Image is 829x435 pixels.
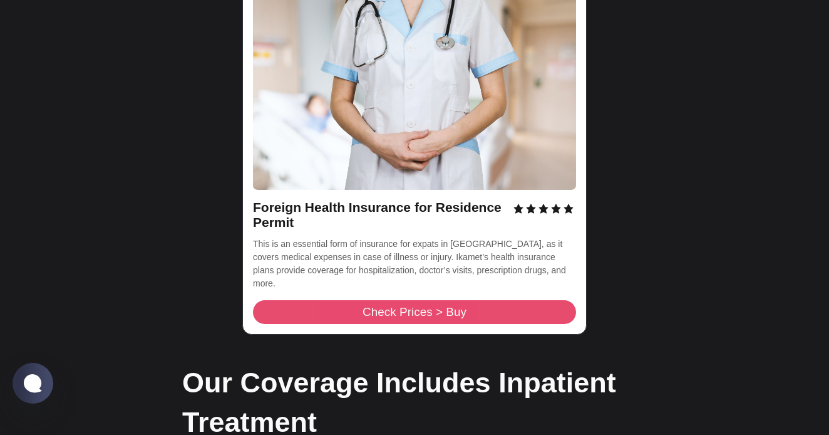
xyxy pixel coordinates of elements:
span: This is an essential form of insurance for expats in [GEOGRAPHIC_DATA], as it covers medical expe... [253,239,569,288]
span: Foreign Health Insurance for Residence Permit [253,200,505,229]
span: Check Prices > Buy [363,307,466,318]
a: Check Prices > Buy [253,300,576,324]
